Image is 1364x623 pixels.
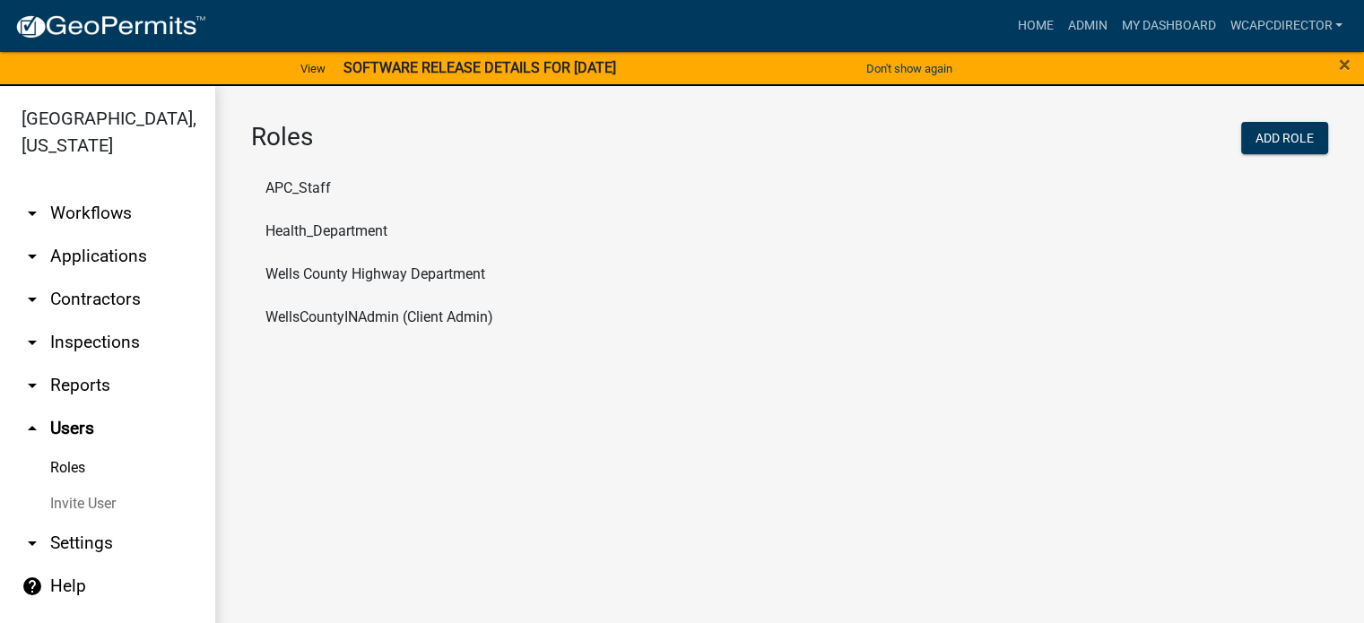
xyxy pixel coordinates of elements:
[343,59,616,76] strong: SOFTWARE RELEASE DETAILS FOR [DATE]
[1339,52,1351,77] span: ×
[251,122,777,152] h3: Roles
[251,167,1328,210] li: APC_Staff
[1241,122,1328,154] button: Add Role
[22,332,43,353] i: arrow_drop_down
[251,210,1328,253] li: Health_Department
[22,418,43,439] i: arrow_drop_up
[1060,9,1114,43] a: Admin
[1114,9,1222,43] a: My Dashboard
[22,246,43,267] i: arrow_drop_down
[22,289,43,310] i: arrow_drop_down
[1339,54,1351,75] button: Close
[293,54,333,83] a: View
[22,203,43,224] i: arrow_drop_down
[251,296,1328,339] li: WellsCountyINAdmin (Client Admin)
[859,54,960,83] button: Don't show again
[251,253,1328,296] li: Wells County Highway Department
[22,575,43,597] i: help
[1222,9,1350,43] a: wcapcdirector
[22,532,43,554] i: arrow_drop_down
[22,375,43,396] i: arrow_drop_down
[1010,9,1060,43] a: Home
